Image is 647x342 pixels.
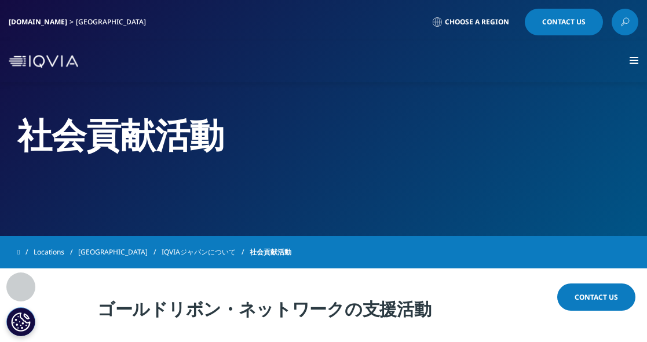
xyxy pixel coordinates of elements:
[250,242,291,263] span: 社会貢献活動
[575,292,618,302] span: Contact Us
[34,242,78,263] a: Locations
[542,19,586,26] span: Contact Us
[17,113,630,157] h2: 社会貢献活動
[6,307,35,336] button: Cookie 設定
[78,242,162,263] a: [GEOGRAPHIC_DATA]
[76,17,151,27] div: [GEOGRAPHIC_DATA]
[445,17,509,27] span: Choose a Region
[9,17,67,27] a: [DOMAIN_NAME]
[162,242,250,263] a: IQVIAジャパンについて
[557,283,635,311] a: Contact Us
[525,9,603,35] a: Contact Us
[97,297,431,321] strong: ゴールドリボン・ネットワークの支援活動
